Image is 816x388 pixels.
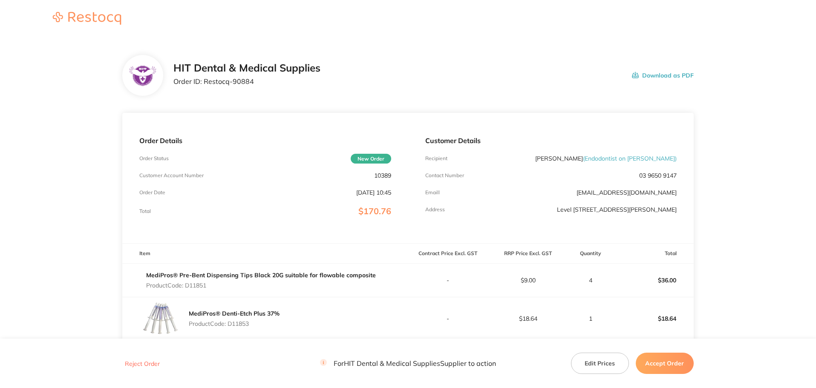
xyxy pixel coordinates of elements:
p: Product Code: D11853 [189,320,280,327]
p: - [409,277,488,284]
p: Order ID: Restocq- 90884 [173,78,320,85]
th: Contract Price Excl. GST [408,244,488,264]
p: $36.00 [614,270,693,290]
p: Level [STREET_ADDRESS][PERSON_NAME] [557,206,677,213]
th: Quantity [568,244,614,264]
button: Reject Order [122,360,162,368]
p: For HIT Dental & Medical Supplies Supplier to action [320,359,496,368]
p: 4 [568,277,613,284]
p: [DATE] 10:45 [356,189,391,196]
p: 03 9650 9147 [639,172,677,179]
p: Recipient [425,155,447,161]
img: ZWE3a210NA [129,62,157,89]
img: Restocq logo [44,12,130,25]
p: Address [425,207,445,213]
p: Order Details [139,137,391,144]
span: $170.76 [358,206,391,216]
p: Contact Number [425,172,464,178]
p: Customer Account Number [139,172,204,178]
h2: HIT Dental & Medical Supplies [173,62,320,74]
th: RRP Price Excl. GST [488,244,568,264]
p: Customer Details [425,137,677,144]
p: Product Code: D11851 [146,282,376,289]
span: New Order [351,154,391,164]
a: MediPros® Pre-Bent Dispensing Tips Black 20G suitable for flowable composite [146,271,376,279]
img: MTQ5anVlNg [139,297,182,340]
th: Item [122,244,408,264]
p: $18.64 [614,308,693,329]
button: Edit Prices [571,353,629,374]
p: 10389 [374,172,391,179]
a: MediPros® Denti-Etch Plus 37% [189,310,280,317]
button: Download as PDF [632,62,694,89]
p: Order Date [139,190,165,195]
a: [EMAIL_ADDRESS][DOMAIN_NAME] [577,189,677,196]
span: ( Endodontist on [PERSON_NAME] ) [583,155,677,162]
a: Restocq logo [44,12,130,26]
p: $18.64 [488,315,568,322]
p: - [409,315,488,322]
p: 1 [568,315,613,322]
p: Total [139,208,151,214]
p: $9.00 [488,277,568,284]
th: Total [614,244,694,264]
button: Accept Order [636,353,694,374]
p: [PERSON_NAME] [535,155,677,162]
p: Emaill [425,190,440,195]
p: Order Status [139,155,169,161]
